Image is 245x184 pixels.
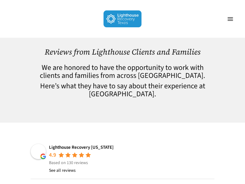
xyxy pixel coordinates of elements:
[31,144,46,159] img: Lighthouse Recovery Texas
[104,10,142,27] img: Lighthouse Recovery Texas
[31,64,214,80] h4: We are honored to have the opportunity to work with clients and families from across [GEOGRAPHIC_...
[49,160,88,166] span: Based on 130 reviews
[49,167,76,174] a: See all reviews
[49,144,114,151] a: Lighthouse Recovery [US_STATE]
[31,82,214,98] h4: Here’s what they have to say about their experience at [GEOGRAPHIC_DATA].
[31,48,214,56] h1: Reviews from Lighthouse Clients and Families
[49,151,56,159] div: 4.9
[224,16,236,22] a: Navigation Menu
